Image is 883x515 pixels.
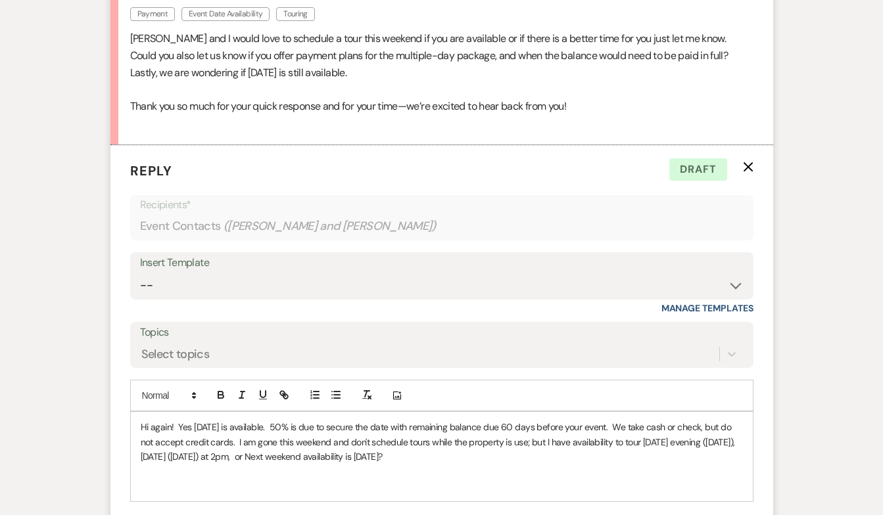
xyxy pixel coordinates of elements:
span: Event Date Availability [181,7,270,21]
p: Hi again! Yes [DATE] is available. 50% is due to secure the date with remaining balance due 60 da... [141,420,743,464]
p: [PERSON_NAME] and I would love to schedule a tour this weekend if you are available or if there i... [130,30,753,81]
label: Topics [140,323,744,342]
div: Insert Template [140,254,744,273]
div: Select topics [141,346,210,363]
p: Recipients* [140,196,744,213]
span: Reply [130,162,172,179]
span: ( [PERSON_NAME] and [PERSON_NAME] ) [224,217,437,235]
a: Manage Templates [661,302,753,314]
span: Payment [130,7,176,21]
div: Event Contacts [140,213,744,239]
p: Thank you so much for your quick response and for your time—we’re excited to hear back from you! [130,98,753,115]
span: Touring [276,7,315,21]
span: Draft [669,158,727,181]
